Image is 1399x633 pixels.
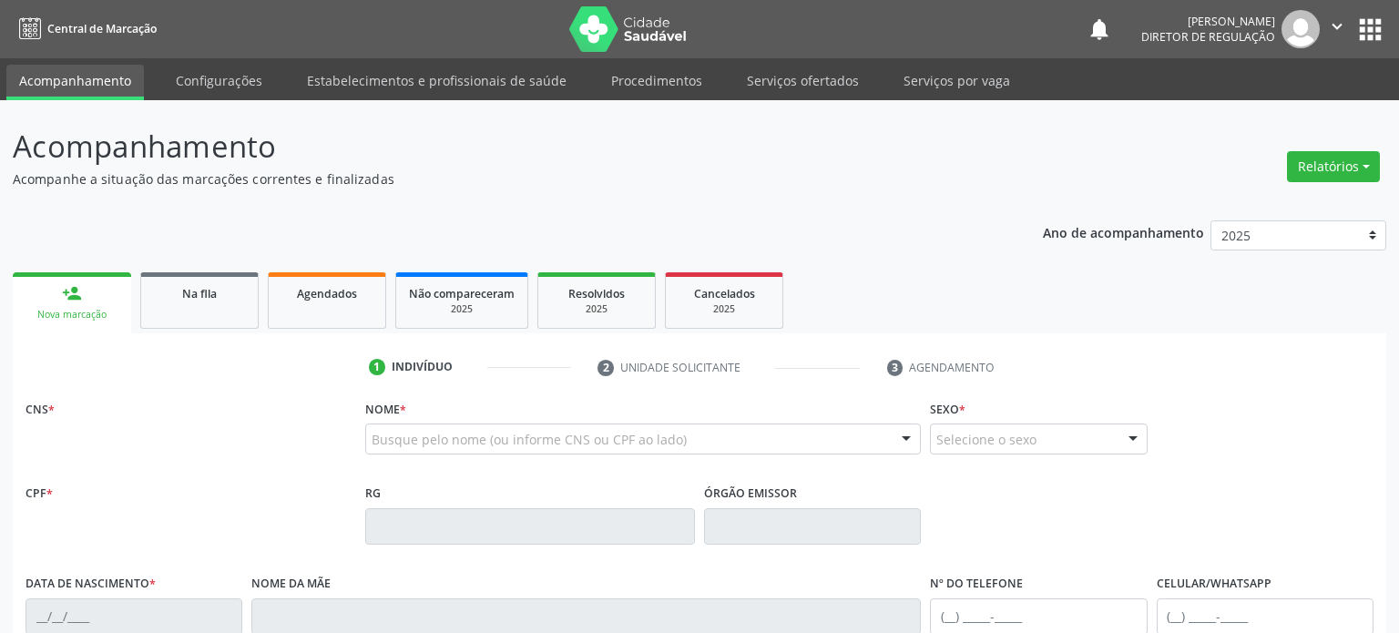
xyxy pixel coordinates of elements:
button: apps [1354,14,1386,46]
a: Estabelecimentos e profissionais de saúde [294,65,579,97]
a: Acompanhamento [6,65,144,100]
i:  [1327,16,1347,36]
label: CNS [26,395,55,424]
button: notifications [1087,16,1112,42]
label: Sexo [930,395,965,424]
label: Órgão emissor [704,480,797,508]
a: Serviços ofertados [734,65,872,97]
label: Nome [365,395,406,424]
span: Central de Marcação [47,21,157,36]
a: Procedimentos [598,65,715,97]
label: Nome da mãe [251,570,331,598]
p: Ano de acompanhamento [1043,220,1204,243]
span: Na fila [182,286,217,301]
div: [PERSON_NAME] [1141,14,1275,29]
p: Acompanhe a situação das marcações correntes e finalizadas [13,169,975,189]
span: Não compareceram [409,286,515,301]
span: Resolvidos [568,286,625,301]
button:  [1320,10,1354,48]
span: Selecione o sexo [936,430,1036,449]
button: Relatórios [1287,151,1380,182]
div: Nova marcação [26,308,118,322]
a: Serviços por vaga [891,65,1023,97]
label: RG [365,480,381,508]
label: Celular/WhatsApp [1157,570,1271,598]
label: Data de nascimento [26,570,156,598]
div: 2025 [409,302,515,316]
label: CPF [26,480,53,508]
label: Nº do Telefone [930,570,1023,598]
div: 2025 [551,302,642,316]
span: Agendados [297,286,357,301]
p: Acompanhamento [13,124,975,169]
div: 1 [369,359,385,375]
img: img [1282,10,1320,48]
span: Cancelados [694,286,755,301]
div: person_add [62,283,82,303]
span: Diretor de regulação [1141,29,1275,45]
div: 2025 [679,302,770,316]
div: Indivíduo [392,359,453,375]
a: Central de Marcação [13,14,157,44]
span: Busque pelo nome (ou informe CNS ou CPF ao lado) [372,430,687,449]
a: Configurações [163,65,275,97]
